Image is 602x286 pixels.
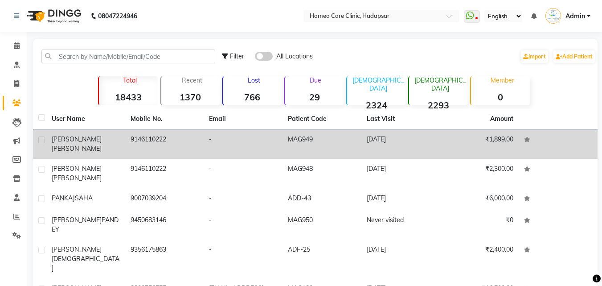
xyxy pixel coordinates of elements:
p: [DEMOGRAPHIC_DATA] [413,76,467,92]
strong: 18433 [99,91,157,103]
td: [DATE] [361,129,440,159]
td: MAG948 [283,159,361,188]
td: MAG950 [283,210,361,240]
input: Search by Name/Mobile/Email/Code [41,50,215,63]
th: Last Visit [361,109,440,129]
img: Admin [545,8,561,24]
span: [PERSON_NAME] [52,216,102,224]
p: Member [475,76,529,84]
span: PANKAJ [52,194,75,202]
td: ADF-25 [283,240,361,278]
td: [DATE] [361,159,440,188]
th: Mobile No. [125,109,204,129]
td: [DATE] [361,188,440,210]
td: - [204,188,283,210]
td: MAG949 [283,129,361,159]
span: [PERSON_NAME] [52,174,102,182]
img: logo [23,4,84,29]
td: 9007039204 [125,188,204,210]
strong: 2324 [347,99,405,111]
span: [PERSON_NAME] [52,165,102,173]
td: - [204,159,283,188]
span: [PERSON_NAME] [52,145,102,153]
td: - [204,210,283,240]
strong: 766 [223,91,282,103]
td: ADD-43 [283,188,361,210]
th: User Name [46,109,125,129]
strong: 29 [285,91,344,103]
p: Total [102,76,157,84]
strong: 2293 [409,99,467,111]
span: [PERSON_NAME] [52,245,102,253]
td: [DATE] [361,240,440,278]
th: Patient Code [283,109,361,129]
span: Filter [230,52,244,60]
span: Admin [565,12,585,21]
td: ₹2,300.00 [440,159,519,188]
p: [DEMOGRAPHIC_DATA] [351,76,405,92]
td: 9356175863 [125,240,204,278]
p: Lost [227,76,282,84]
b: 08047224946 [98,4,137,29]
strong: 0 [471,91,529,103]
span: [PERSON_NAME] [52,135,102,143]
td: ₹0 [440,210,519,240]
strong: 1370 [161,91,220,103]
td: - [204,129,283,159]
a: Add Patient [553,50,595,63]
td: 9146110222 [125,129,204,159]
td: Never visited [361,210,440,240]
th: Amount [485,109,519,129]
td: ₹2,400.00 [440,240,519,278]
td: - [204,240,283,278]
th: Email [204,109,283,129]
td: ₹6,000.00 [440,188,519,210]
a: Import [521,50,548,63]
td: ₹1,899.00 [440,129,519,159]
span: SAHA [75,194,93,202]
p: Recent [165,76,220,84]
p: Due [287,76,344,84]
td: 9450683146 [125,210,204,240]
span: [DEMOGRAPHIC_DATA] [52,255,119,272]
td: 9146110222 [125,159,204,188]
span: All Locations [276,52,313,61]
